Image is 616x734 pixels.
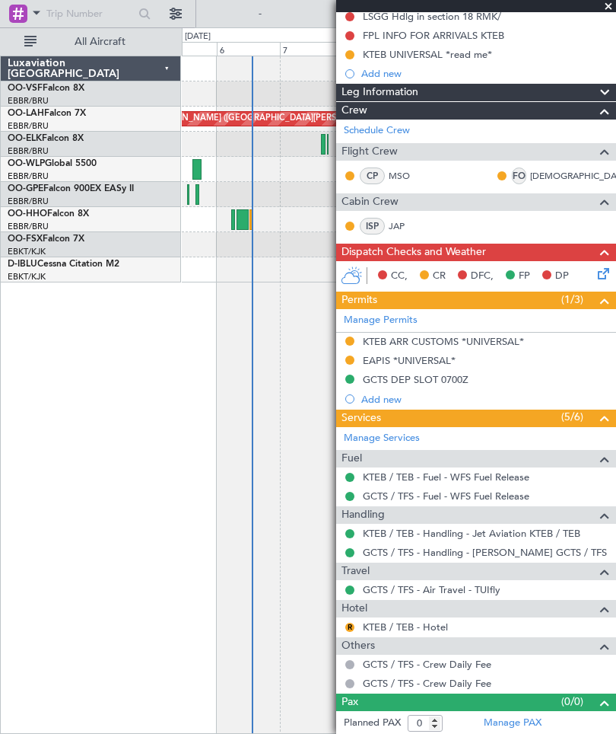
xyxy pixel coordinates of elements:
[341,637,375,655] span: Others
[8,120,49,132] a: EBBR/BRU
[217,42,280,56] div: 6
[341,410,381,427] span: Services
[8,184,43,193] span: OO-GPE
[363,354,456,367] div: EAPIS *UNIVERSAL*
[391,269,408,284] span: CC,
[341,102,367,120] span: Crew
[8,184,134,193] a: OO-GPEFalcon 900EX EASy II
[363,335,524,348] div: KTEB ARR CUSTOMS *UNIVERSAL*
[363,48,492,61] div: KTEB UNIVERSAL *read me*
[341,143,398,161] span: Flight Crew
[363,583,500,596] a: GCTS / TFS - Air Travel - TUIfly
[341,84,418,101] span: Leg Information
[345,623,354,632] button: R
[555,269,569,284] span: DP
[519,269,530,284] span: FP
[8,145,49,157] a: EBBR/BRU
[561,694,583,710] span: (0/0)
[8,159,45,168] span: OO-WLP
[484,716,541,731] a: Manage PAX
[344,313,418,328] a: Manage Permits
[40,37,160,47] span: All Aircraft
[389,169,423,183] a: MSO
[512,168,526,184] div: FO
[341,694,358,711] span: Pax
[389,219,423,233] a: JAP
[561,292,583,308] span: (1/3)
[341,600,367,618] span: Hotel
[341,563,370,580] span: Travel
[8,271,46,282] a: EBKT/KJK
[341,193,398,211] span: Cabin Crew
[363,658,491,671] a: GCTS / TFS - Crew Daily Fee
[8,109,44,118] span: OO-LAH
[8,134,42,143] span: OO-ELK
[433,269,446,284] span: CR
[360,168,385,184] div: CP
[361,393,608,406] div: Add new
[360,218,385,235] div: ISP
[344,123,410,139] a: Schedule Crew
[363,10,501,23] div: LSGG Hdlg in section 18 RMK/
[185,30,211,43] div: [DATE]
[8,260,37,269] span: D-IBLU
[561,409,583,425] span: (5/6)
[363,527,580,540] a: KTEB / TEB - Handling - Jet Aviation KTEB / TEB
[8,235,43,244] span: OO-FSX
[363,471,529,483] a: KTEB / TEB - Fuel - WFS Fuel Release
[8,159,97,168] a: OO-WLPGlobal 5500
[46,2,134,25] input: Trip Number
[363,29,504,42] div: FPL INFO FOR ARRIVALS KTEB
[8,95,49,107] a: EBBR/BRU
[8,260,119,269] a: D-IBLUCessna Citation M2
[344,716,401,731] label: Planned PAX
[363,546,607,559] a: GCTS / TFS - Handling - [PERSON_NAME] GCTS / TFS
[8,246,46,257] a: EBKT/KJK
[8,221,49,232] a: EBBR/BRU
[341,244,486,261] span: Dispatch Checks and Weather
[8,134,84,143] a: OO-ELKFalcon 8X
[17,30,165,54] button: All Aircraft
[280,42,343,56] div: 7
[8,84,43,93] span: OO-VSF
[341,450,362,468] span: Fuel
[471,269,494,284] span: DFC,
[363,621,448,633] a: KTEB / TEB - Hotel
[8,235,84,244] a: OO-FSXFalcon 7X
[8,209,89,219] a: OO-HHOFalcon 8X
[344,431,420,446] a: Manage Services
[361,67,608,80] div: Add new
[8,171,49,182] a: EBBR/BRU
[363,373,468,386] div: GCTS DEP SLOT 0700Z
[8,196,49,207] a: EBBR/BRU
[363,490,529,503] a: GCTS / TFS - Fuel - WFS Fuel Release
[154,42,217,56] div: 5
[8,109,86,118] a: OO-LAHFalcon 7X
[341,292,377,309] span: Permits
[341,506,385,524] span: Handling
[8,209,47,219] span: OO-HHO
[8,84,84,93] a: OO-VSFFalcon 8X
[363,677,491,690] a: GCTS / TFS - Crew Daily Fee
